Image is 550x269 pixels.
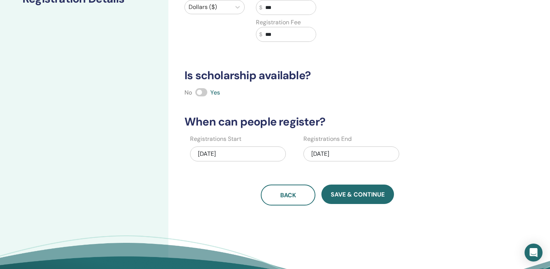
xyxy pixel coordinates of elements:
h3: When can people register? [180,115,475,129]
span: $ [259,31,262,38]
button: Back [261,185,315,205]
div: Open Intercom Messenger [525,244,543,262]
label: Registrations End [303,134,352,143]
h3: Is scholarship available? [180,69,475,82]
span: Yes [210,89,220,96]
span: No [184,89,192,96]
div: [DATE] [190,146,286,161]
label: Registration Fee [256,18,301,27]
button: Save & Continue [321,185,394,204]
span: Back [280,191,296,199]
label: Registrations Start [190,134,241,143]
span: $ [259,4,262,12]
div: [DATE] [303,146,399,161]
span: Save & Continue [331,191,385,198]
